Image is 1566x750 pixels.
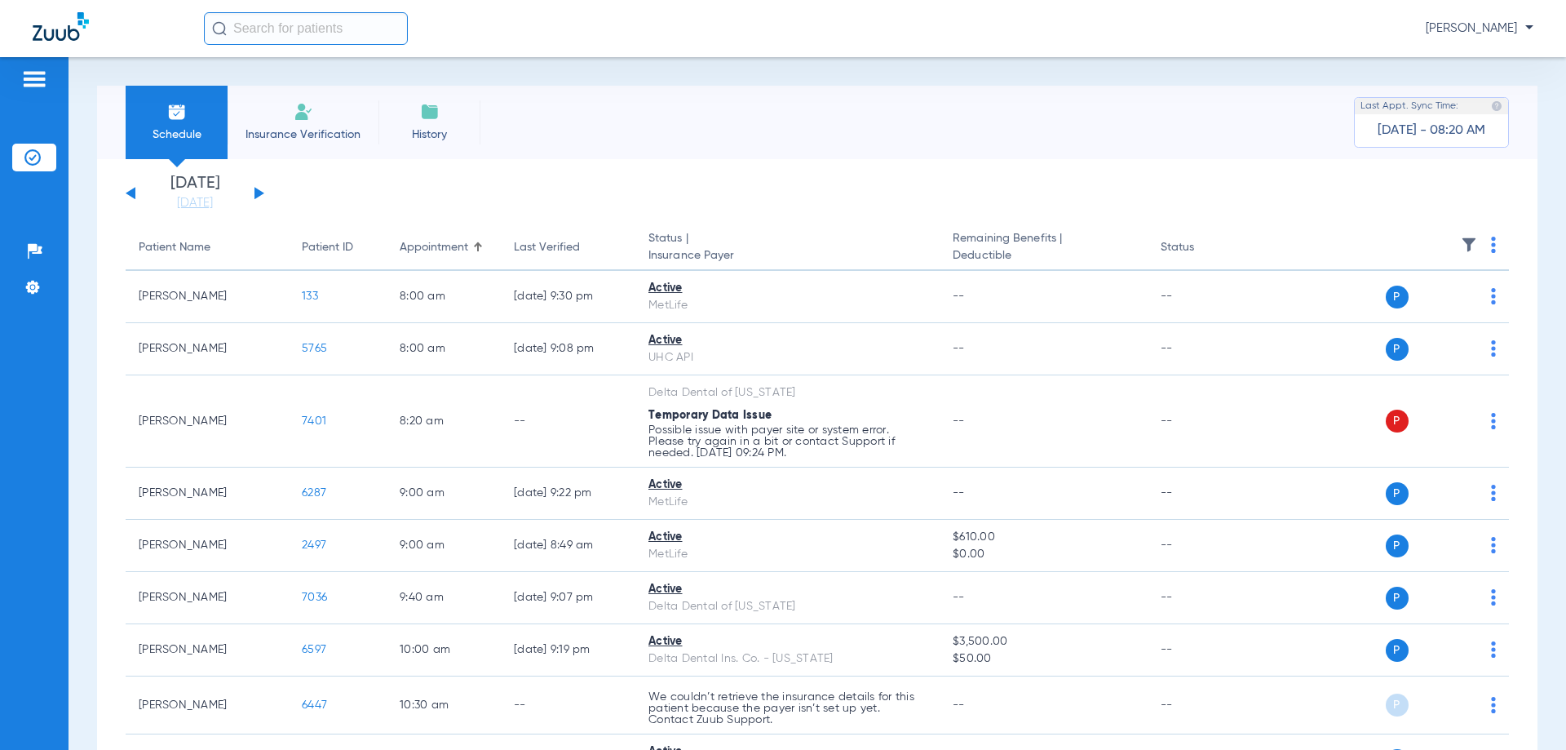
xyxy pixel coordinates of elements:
[139,239,276,256] div: Patient Name
[1386,587,1409,610] span: P
[953,650,1134,668] span: $50.00
[1491,589,1496,606] img: group-dot-blue.svg
[1148,468,1258,520] td: --
[1360,98,1458,114] span: Last Appt. Sync Time:
[302,644,326,655] span: 6597
[635,225,940,271] th: Status |
[387,624,501,677] td: 10:00 AM
[387,271,501,323] td: 8:00 AM
[1491,100,1502,112] img: last sync help info
[501,375,635,468] td: --
[953,343,965,354] span: --
[1378,122,1485,139] span: [DATE] - 08:20 AM
[648,529,927,546] div: Active
[21,69,47,89] img: hamburger-icon
[953,633,1134,650] span: $3,500.00
[387,375,501,468] td: 8:20 AM
[294,102,313,122] img: Manual Insurance Verification
[648,349,927,366] div: UHC API
[648,247,927,264] span: Insurance Payer
[940,225,1147,271] th: Remaining Benefits |
[302,239,374,256] div: Patient ID
[240,126,366,143] span: Insurance Verification
[953,529,1134,546] span: $610.00
[1491,288,1496,304] img: group-dot-blue.svg
[648,581,927,598] div: Active
[1148,323,1258,375] td: --
[1148,375,1258,468] td: --
[126,572,289,624] td: [PERSON_NAME]
[501,624,635,677] td: [DATE] 9:19 PM
[167,102,187,122] img: Schedule
[501,677,635,734] td: --
[501,468,635,520] td: [DATE] 9:22 PM
[501,572,635,624] td: [DATE] 9:07 PM
[126,323,289,375] td: [PERSON_NAME]
[1491,537,1496,553] img: group-dot-blue.svg
[302,415,326,427] span: 7401
[1461,237,1477,253] img: filter.svg
[204,12,408,45] input: Search for patients
[953,415,965,427] span: --
[126,375,289,468] td: [PERSON_NAME]
[953,699,965,711] span: --
[1386,694,1409,717] span: P
[1386,639,1409,662] span: P
[1491,237,1496,253] img: group-dot-blue.svg
[1386,535,1409,557] span: P
[126,520,289,572] td: [PERSON_NAME]
[953,487,965,499] span: --
[302,699,327,711] span: 6447
[648,477,927,494] div: Active
[953,291,965,302] span: --
[33,12,89,41] img: Zuub Logo
[648,598,927,615] div: Delta Dental of [US_STATE]
[501,323,635,375] td: [DATE] 9:08 PM
[514,239,580,256] div: Last Verified
[302,592,327,603] span: 7036
[501,520,635,572] td: [DATE] 8:49 AM
[953,592,965,603] span: --
[391,126,468,143] span: History
[648,633,927,650] div: Active
[387,468,501,520] td: 9:00 AM
[1386,286,1409,308] span: P
[387,323,501,375] td: 8:00 AM
[387,520,501,572] td: 9:00 AM
[1491,340,1496,357] img: group-dot-blue.svg
[302,239,353,256] div: Patient ID
[648,494,927,511] div: MetLife
[648,280,927,297] div: Active
[126,271,289,323] td: [PERSON_NAME]
[648,332,927,349] div: Active
[302,539,326,551] span: 2497
[400,239,488,256] div: Appointment
[1386,482,1409,505] span: P
[514,239,622,256] div: Last Verified
[138,126,215,143] span: Schedule
[648,384,927,402] div: Delta Dental of [US_STATE]
[1148,624,1258,677] td: --
[501,271,635,323] td: [DATE] 9:30 PM
[648,650,927,668] div: Delta Dental Ins. Co. - [US_STATE]
[1148,225,1258,271] th: Status
[387,677,501,734] td: 10:30 AM
[126,624,289,677] td: [PERSON_NAME]
[953,247,1134,264] span: Deductible
[1148,677,1258,734] td: --
[420,102,440,122] img: History
[953,546,1134,563] span: $0.00
[648,424,927,459] p: Possible issue with payer site or system error. Please try again in a bit or contact Support if n...
[387,572,501,624] td: 9:40 AM
[146,195,244,211] a: [DATE]
[1491,485,1496,501] img: group-dot-blue.svg
[1491,641,1496,658] img: group-dot-blue.svg
[126,468,289,520] td: [PERSON_NAME]
[1491,413,1496,429] img: group-dot-blue.svg
[648,546,927,563] div: MetLife
[1148,572,1258,624] td: --
[126,677,289,734] td: [PERSON_NAME]
[648,410,772,421] span: Temporary Data Issue
[212,21,227,36] img: Search Icon
[1386,410,1409,433] span: P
